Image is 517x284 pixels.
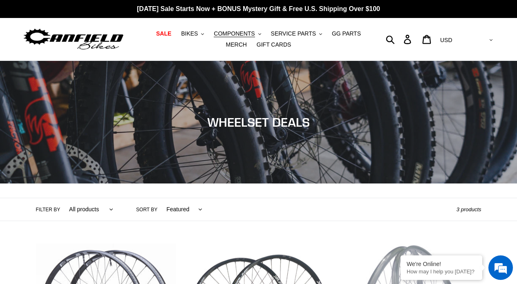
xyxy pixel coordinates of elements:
[152,28,175,39] a: SALE
[136,206,157,213] label: Sort by
[222,39,251,50] a: MERCH
[253,39,295,50] a: GIFT CARDS
[156,30,171,37] span: SALE
[207,115,310,130] span: WHEELSET DEALS
[457,206,481,212] span: 3 products
[407,261,476,267] div: We're Online!
[407,268,476,275] p: How may I help you today?
[267,28,326,39] button: SERVICE PARTS
[210,28,265,39] button: COMPONENTS
[181,30,198,37] span: BIKES
[257,41,291,48] span: GIFT CARDS
[271,30,316,37] span: SERVICE PARTS
[214,30,255,37] span: COMPONENTS
[226,41,247,48] span: MERCH
[36,206,60,213] label: Filter by
[22,27,125,52] img: Canfield Bikes
[328,28,365,39] a: GG PARTS
[177,28,208,39] button: BIKES
[332,30,361,37] span: GG PARTS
